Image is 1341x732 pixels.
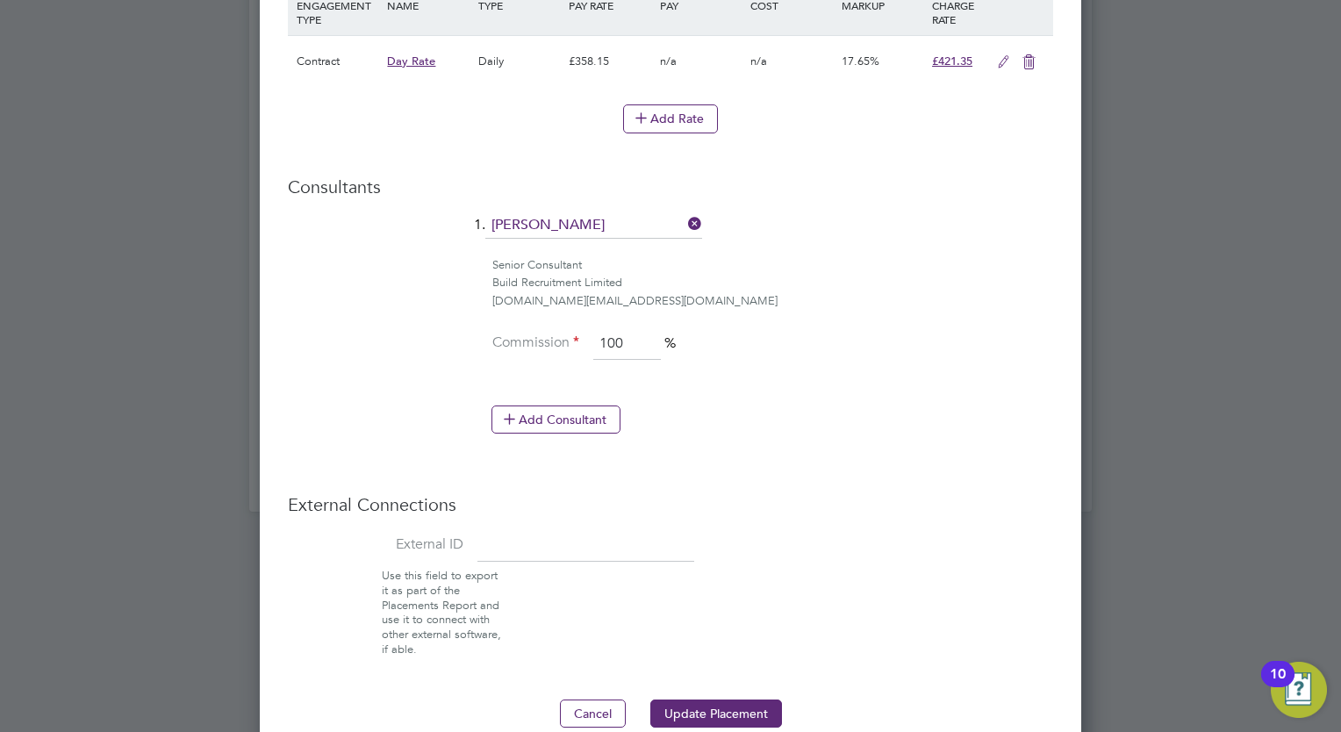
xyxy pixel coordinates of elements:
[1270,674,1286,697] div: 10
[932,54,972,68] span: £421.35
[491,405,620,434] button: Add Consultant
[492,256,1053,275] div: Senior Consultant
[623,104,718,133] button: Add Rate
[660,54,677,68] span: n/a
[292,36,383,87] div: Contract
[474,36,564,87] div: Daily
[491,334,579,352] label: Commission
[288,212,1053,256] li: 1.
[650,700,782,728] button: Update Placement
[387,54,435,68] span: Day Rate
[664,334,676,352] span: %
[382,568,501,657] span: Use this field to export it as part of the Placements Report and use it to connect with other ext...
[485,212,702,239] input: Search for...
[560,700,626,728] button: Cancel
[750,54,767,68] span: n/a
[492,274,1053,292] div: Build Recruitment Limited
[288,176,1053,198] h3: Consultants
[288,493,1053,516] h3: External Connections
[492,292,1053,311] div: [DOMAIN_NAME][EMAIL_ADDRESS][DOMAIN_NAME]
[288,535,463,554] label: External ID
[1271,662,1327,718] button: Open Resource Center, 10 new notifications
[842,54,879,68] span: 17.65%
[564,36,655,87] div: £358.15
